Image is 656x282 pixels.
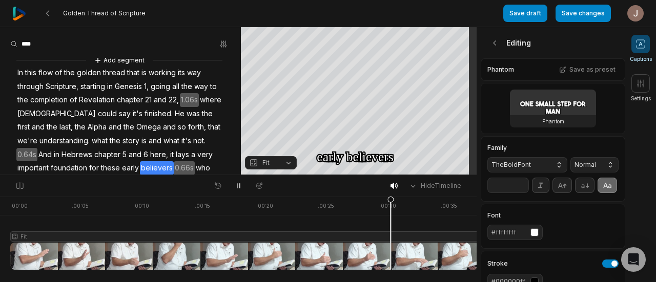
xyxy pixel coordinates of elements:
span: way [193,80,209,94]
span: through [16,80,45,94]
span: and [162,120,177,134]
span: all [171,80,180,94]
span: understanding. [38,134,91,148]
span: it's [132,107,143,121]
div: #ffffffff [491,228,526,237]
span: for [88,161,100,175]
span: was [186,107,201,121]
span: of [69,93,78,107]
span: And [37,148,53,162]
span: 1, [143,80,150,94]
span: and [148,134,162,148]
span: 0.64s [16,148,37,162]
span: it [169,148,175,162]
span: forth, [187,120,207,134]
span: Hebrews [60,148,93,162]
button: #ffffffff [487,225,543,240]
span: the [74,120,87,134]
span: this [24,66,37,80]
span: starting [79,80,106,94]
img: reap [12,7,26,20]
span: way [186,66,202,80]
span: that [207,120,221,134]
span: here, [149,148,169,162]
span: TheBoldFont [491,160,547,169]
span: it's [180,134,192,148]
span: could [97,107,118,121]
span: 1.06s [180,93,199,107]
button: Captions [630,35,652,63]
span: and [108,120,122,134]
span: we're [16,134,38,148]
span: 0.66s [174,161,195,175]
span: of [54,66,63,80]
span: Fit [262,158,270,167]
span: important [16,161,50,175]
span: that [126,66,140,80]
span: and [128,148,142,162]
span: Scripture, [45,80,79,94]
div: Phantom [481,58,625,81]
span: In [16,66,24,80]
span: the [180,80,193,94]
span: finished. [143,107,174,121]
span: to [209,80,218,94]
button: Settings [631,74,651,102]
span: chapter [93,148,121,162]
button: Save as preset [556,63,619,76]
span: going [150,80,171,94]
span: Golden Thread of Scripture [63,9,146,17]
span: 6 [142,148,149,162]
span: last, [58,120,74,134]
span: Genesis [114,80,143,94]
h3: Phantom [542,117,564,125]
span: Alpha [87,120,108,134]
span: completion [29,93,69,107]
span: 22, [168,93,180,107]
span: and [153,93,168,107]
span: flow [37,66,54,80]
span: so [177,120,187,134]
button: Save draft [503,5,547,22]
h4: Stroke [487,261,508,267]
span: the [109,134,121,148]
span: foundation [50,161,88,175]
span: the [63,66,76,80]
label: Font [487,212,543,219]
span: He [174,107,186,121]
span: and [31,120,46,134]
button: Add segment [92,55,147,66]
span: where [199,93,222,107]
span: its [177,66,186,80]
div: Editing [481,27,625,58]
span: Captions [630,55,652,63]
span: golden [76,66,102,80]
span: chapter [116,93,144,107]
span: story [121,134,140,148]
span: is [140,66,148,80]
span: who [195,161,211,175]
span: 5 [121,148,128,162]
button: Save changes [556,5,611,22]
span: early [121,161,140,175]
button: Fit [245,156,297,169]
span: very [196,148,214,162]
button: TheBoldFont [487,157,567,172]
span: Normal [575,160,598,169]
span: is [140,134,148,148]
span: Revelation [78,93,116,107]
label: Family [487,145,567,151]
span: 21 [144,93,153,107]
span: first [16,120,31,134]
span: what [91,134,109,148]
span: the [46,120,58,134]
div: Open Intercom Messenger [621,247,646,272]
span: in [53,148,60,162]
span: [DEMOGRAPHIC_DATA] [16,107,97,121]
span: these [100,161,121,175]
span: Settings [631,95,651,102]
span: thread [102,66,126,80]
button: HideTimeline [405,178,464,193]
span: say [118,107,132,121]
span: a [190,148,196,162]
